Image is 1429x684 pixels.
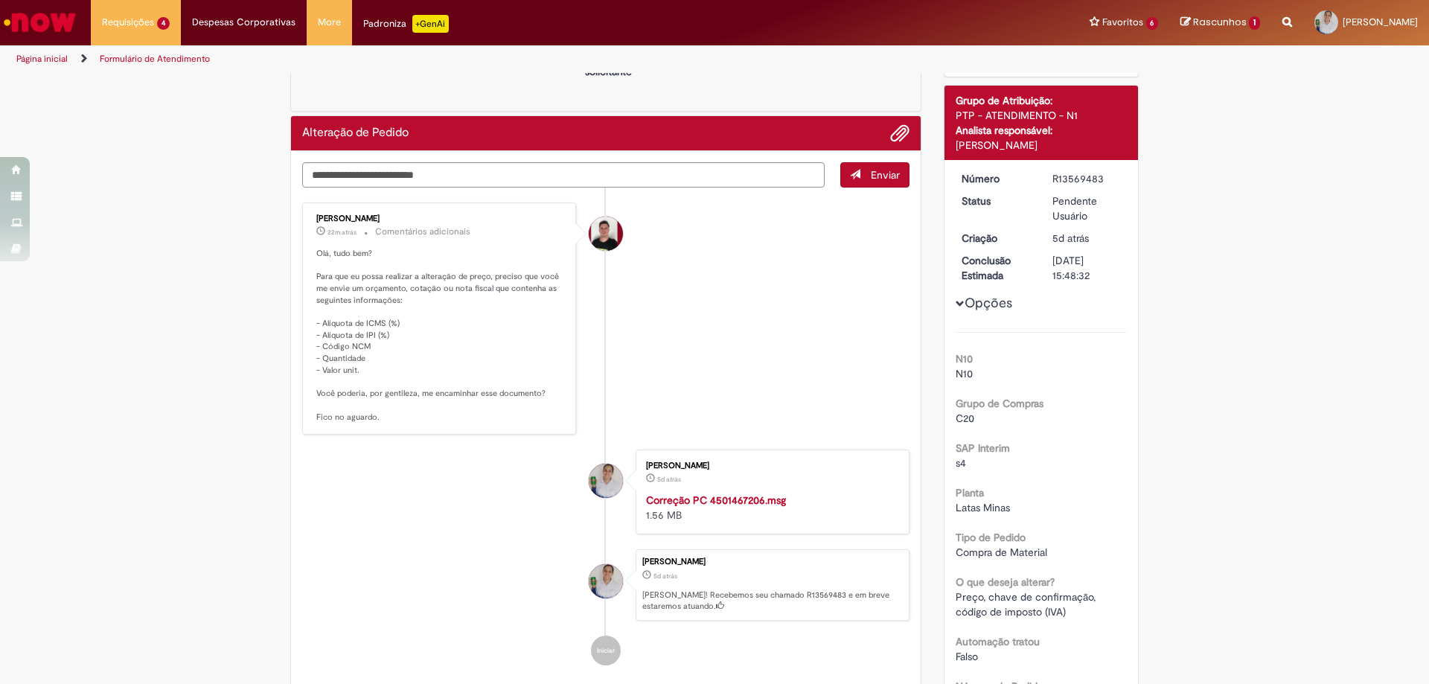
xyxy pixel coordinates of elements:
span: Favoritos [1102,15,1143,30]
span: 5d atrás [657,475,681,484]
a: Formulário de Atendimento [100,53,210,65]
span: Latas Minas [956,501,1010,514]
b: Grupo de Compras [956,397,1043,410]
a: Correção PC 4501467206.msg [646,493,786,507]
ul: Trilhas de página [11,45,942,73]
div: [PERSON_NAME] [646,461,894,470]
small: Comentários adicionais [375,226,470,238]
p: [PERSON_NAME]! Recebemos seu chamado R13569483 e em breve estaremos atuando. [642,589,901,613]
div: Maria Eduarda Venancio dos Santos [589,464,623,498]
span: 5d atrás [1052,231,1089,245]
a: Rascunhos [1180,16,1260,30]
button: Enviar [840,162,909,188]
div: Matheus Henrique Drudi [589,217,623,251]
div: [PERSON_NAME] [316,214,564,223]
span: N10 [956,367,973,380]
span: 22m atrás [327,228,357,237]
img: ServiceNow [1,7,78,37]
span: Preço, chave de confirmação, código de imposto (IVA) [956,590,1099,619]
time: 26/09/2025 09:48:26 [657,475,681,484]
div: PTP - ATENDIMENTO - N1 [956,108,1128,123]
button: Adicionar anexos [890,124,909,143]
div: [PERSON_NAME] [642,557,901,566]
textarea: Digite sua mensagem aqui... [302,162,825,188]
div: 1.56 MB [646,493,894,522]
b: Planta [956,486,984,499]
div: R13569483 [1052,171,1122,186]
span: [PERSON_NAME] [1343,16,1418,28]
span: s4 [956,456,966,470]
span: C20 [956,412,974,425]
div: Analista responsável: [956,123,1128,138]
b: SAP Interim [956,441,1010,455]
span: Requisições [102,15,154,30]
span: Rascunhos [1193,15,1247,29]
div: Maria Eduarda Venancio dos Santos [589,564,623,598]
p: Olá, tudo bem? Para que eu possa realizar a alteração de preço, preciso que você me envie um orça... [316,248,564,423]
dt: Criação [950,231,1042,246]
b: Tipo de Pedido [956,531,1026,544]
li: Maria Eduarda Venancio dos Santos [302,549,909,621]
p: +GenAi [412,15,449,33]
span: More [318,15,341,30]
ul: Histórico de tíquete [302,188,909,680]
dt: Conclusão Estimada [950,253,1042,283]
span: Despesas Corporativas [192,15,295,30]
div: 26/09/2025 09:48:29 [1052,231,1122,246]
div: Padroniza [363,15,449,33]
a: Página inicial [16,53,68,65]
time: 26/09/2025 09:48:29 [653,572,677,581]
div: [PERSON_NAME] [956,138,1128,153]
span: 6 [1146,17,1159,30]
time: 26/09/2025 09:48:29 [1052,231,1089,245]
b: N10 [956,352,973,365]
div: Pendente Usuário [1052,194,1122,223]
span: Enviar [871,168,900,182]
div: [DATE] 15:48:32 [1052,253,1122,283]
b: Automação tratou [956,635,1040,648]
span: Falso [956,650,978,663]
span: Compra de Material [956,546,1047,559]
dt: Status [950,194,1042,208]
span: 5d atrás [653,572,677,581]
dt: Número [950,171,1042,186]
span: 1 [1249,16,1260,30]
div: Grupo de Atribuição: [956,93,1128,108]
b: O que deseja alterar? [956,575,1055,589]
span: 4 [157,17,170,30]
h2: Alteração de Pedido Histórico de tíquete [302,127,409,140]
